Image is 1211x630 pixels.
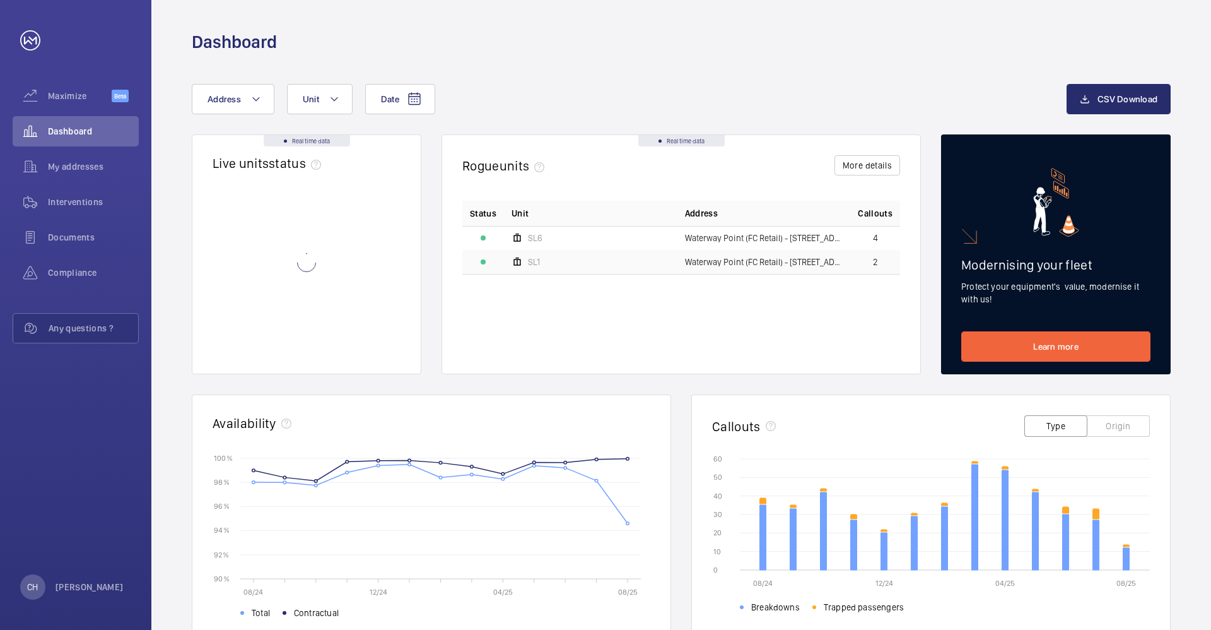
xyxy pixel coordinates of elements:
[112,90,129,102] span: Beta
[858,207,892,220] span: Callouts
[528,258,540,266] span: SL1
[214,550,229,559] text: 92 %
[365,84,435,114] button: Date
[213,415,276,431] h2: Availability
[713,492,722,501] text: 40
[269,155,326,171] span: status
[751,601,800,614] span: Breakdowns
[961,331,1150,362] a: Learn more
[214,502,230,511] text: 96 %
[48,160,139,173] span: My addresses
[873,258,878,266] span: 2
[1116,579,1136,588] text: 08/25
[214,478,230,487] text: 98 %
[214,574,230,583] text: 90 %
[493,588,513,597] text: 04/25
[1097,94,1157,104] span: CSV Download
[1087,415,1150,437] button: Origin
[214,526,230,535] text: 94 %
[995,579,1015,588] text: 04/25
[192,84,274,114] button: Address
[873,234,878,242] span: 4
[713,547,721,556] text: 10
[713,510,722,519] text: 30
[27,581,38,593] p: CH
[48,266,139,279] span: Compliance
[713,473,722,482] text: 50
[753,579,773,588] text: 08/24
[462,158,549,174] h2: Rogue
[528,234,542,242] span: SL6
[1067,84,1171,114] button: CSV Download
[1024,415,1087,437] button: Type
[618,588,638,597] text: 08/25
[48,196,139,208] span: Interventions
[875,579,893,588] text: 12/24
[56,581,124,593] p: [PERSON_NAME]
[638,135,725,146] div: Real time data
[1033,168,1079,237] img: marketing-card.svg
[713,455,722,463] text: 60
[470,207,496,220] p: Status
[303,94,319,104] span: Unit
[712,419,761,434] h2: Callouts
[961,257,1150,273] h2: Modernising your fleet
[252,607,270,619] span: Total
[512,207,529,220] span: Unit
[243,588,263,597] text: 08/24
[287,84,353,114] button: Unit
[961,280,1150,306] p: Protect your equipment's value, modernise it with us!
[381,94,399,104] span: Date
[49,322,138,335] span: Any questions ?
[264,135,350,146] div: Real time data
[370,588,387,597] text: 12/24
[213,155,326,171] h2: Live units
[192,30,277,54] h1: Dashboard
[834,155,900,175] button: More details
[685,258,843,266] span: Waterway Point (FC Retail) - [STREET_ADDRESS]
[824,601,904,614] span: Trapped passengers
[208,94,241,104] span: Address
[713,528,722,537] text: 20
[294,607,339,619] span: Contractual
[48,231,139,244] span: Documents
[48,125,139,138] span: Dashboard
[713,566,718,574] text: 0
[48,90,112,102] span: Maximize
[500,158,550,174] span: units
[685,207,718,220] span: Address
[685,234,843,242] span: Waterway Point (FC Retail) - [STREET_ADDRESS]
[214,453,233,462] text: 100 %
